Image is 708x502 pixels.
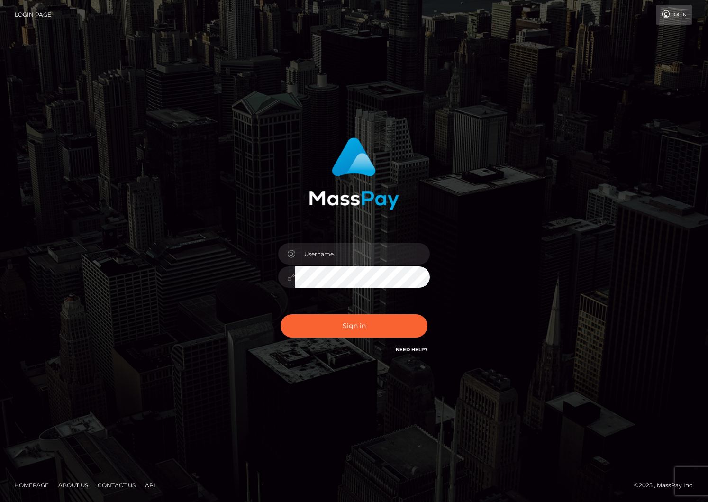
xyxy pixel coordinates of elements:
img: MassPay Login [309,137,399,210]
div: © 2025 , MassPay Inc. [634,480,701,491]
a: Login [656,5,692,25]
a: About Us [54,478,92,493]
a: Contact Us [94,478,139,493]
a: Homepage [10,478,53,493]
button: Sign in [281,314,427,338]
a: Login Page [15,5,51,25]
a: Need Help? [396,347,427,353]
input: Username... [295,243,430,265]
a: API [141,478,159,493]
